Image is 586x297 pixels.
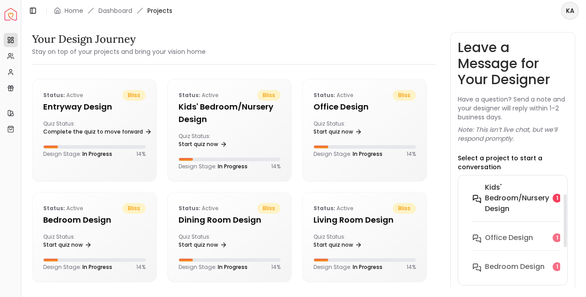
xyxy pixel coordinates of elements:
p: Design Stage: [179,163,248,170]
a: Start quiz now [179,239,227,251]
a: Start quiz now [179,138,227,151]
button: Kids' Bedroom/Nursery design1 [465,179,583,229]
div: Quiz Status: [313,120,361,138]
div: Quiz Status: [43,233,91,251]
button: KA [561,2,579,20]
span: bliss [393,203,416,214]
a: Dashboard [98,6,132,15]
div: Quiz Status: [179,133,226,151]
span: KA [562,3,578,19]
p: Design Stage: [43,264,112,271]
span: bliss [122,90,146,101]
p: active [179,90,218,101]
p: Have a question? Send a note and your designer will reply within 1–2 business days. [458,95,568,122]
p: active [313,203,353,214]
div: Quiz Status: [313,233,361,251]
span: bliss [393,90,416,101]
p: active [179,203,218,214]
b: Status: [179,91,200,99]
a: Home [65,6,83,15]
span: bliss [257,90,281,101]
nav: breadcrumb [54,6,172,15]
small: Stay on top of your projects and bring your vision home [32,47,206,56]
b: Status: [43,91,65,99]
img: Spacejoy Logo [4,8,17,20]
a: Complete the quiz to move forward [43,126,152,138]
p: Select a project to start a conversation [458,154,568,171]
span: In Progress [353,263,383,271]
h6: Office design [485,232,533,243]
h5: entryway design [43,101,146,113]
p: Design Stage: [179,264,248,271]
p: 14 % [407,264,416,271]
span: In Progress [218,263,248,271]
span: Projects [147,6,172,15]
p: 14 % [271,163,281,170]
p: 14 % [407,151,416,158]
span: In Progress [353,150,383,158]
div: Quiz Status: [43,120,91,138]
p: 14 % [271,264,281,271]
p: Design Stage: [313,264,383,271]
p: Design Stage: [43,151,112,158]
a: Start quiz now [313,239,362,251]
p: active [43,90,83,101]
p: 14 % [136,264,146,271]
h6: Bedroom design [485,261,545,272]
div: Quiz Status: [179,233,226,251]
h6: Kids' Bedroom/Nursery design [485,182,549,214]
span: In Progress [218,163,248,170]
h3: Leave a Message for Your Designer [458,40,568,88]
span: bliss [257,203,281,214]
h5: Living Room design [313,214,416,226]
p: 14 % [136,151,146,158]
p: active [43,203,83,214]
b: Status: [179,204,200,212]
div: 1 [553,194,562,203]
a: Spacejoy [4,8,17,20]
p: Design Stage: [313,151,383,158]
button: Bedroom design1 [465,258,583,287]
b: Status: [313,91,335,99]
span: bliss [122,203,146,214]
h3: Your Design Journey [32,32,206,46]
span: In Progress [82,150,112,158]
h5: Bedroom design [43,214,146,226]
span: In Progress [82,263,112,271]
div: 1 [553,262,562,271]
h5: Office design [313,101,416,113]
button: Office design1 [465,229,583,258]
p: active [313,90,353,101]
b: Status: [313,204,335,212]
a: Start quiz now [313,126,362,138]
h5: Kids' Bedroom/Nursery design [179,101,281,126]
b: Status: [43,204,65,212]
a: Start quiz now [43,239,92,251]
div: 1 [553,233,562,242]
p: Note: This isn’t live chat, but we’ll respond promptly. [458,125,568,143]
h5: Dining Room design [179,214,281,226]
